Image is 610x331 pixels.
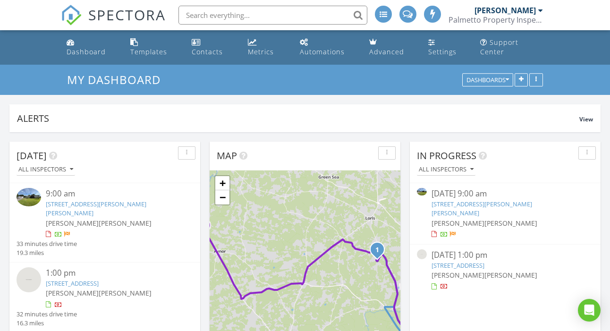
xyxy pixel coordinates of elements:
[46,200,146,217] a: [STREET_ADDRESS][PERSON_NAME][PERSON_NAME]
[432,188,579,200] div: [DATE] 9:00 am
[417,149,476,162] span: In Progress
[215,176,229,190] a: Zoom in
[244,34,288,61] a: Metrics
[428,47,457,56] div: Settings
[476,34,547,61] a: Support Center
[17,248,77,257] div: 19.3 miles
[192,47,223,56] div: Contacts
[578,299,601,322] div: Open Intercom Messenger
[130,47,167,56] div: Templates
[377,249,383,255] div: 3085 Canady Ln, Loris, SC 29569
[484,219,537,228] span: [PERSON_NAME]
[466,77,509,84] div: Dashboards
[215,190,229,204] a: Zoom out
[63,34,119,61] a: Dashboard
[99,219,152,228] span: [PERSON_NAME]
[67,47,106,56] div: Dashboard
[17,188,41,206] img: 9369443%2Fcover_photos%2Fv17tsBX2wZNi9YehljnC%2Fsmall.jpg
[17,267,193,328] a: 1:00 pm [STREET_ADDRESS] [PERSON_NAME][PERSON_NAME] 32 minutes drive time 16.3 miles
[88,5,166,25] span: SPECTORA
[432,200,532,217] a: [STREET_ADDRESS][PERSON_NAME][PERSON_NAME]
[480,38,518,56] div: Support Center
[419,166,474,173] div: All Inspectors
[484,271,537,280] span: [PERSON_NAME]
[17,239,77,248] div: 33 minutes drive time
[432,249,579,261] div: [DATE] 1:00 pm
[61,5,82,25] img: The Best Home Inspection Software - Spectora
[61,13,166,33] a: SPECTORA
[17,319,77,328] div: 16.3 miles
[432,261,484,270] a: [STREET_ADDRESS]
[17,149,47,162] span: [DATE]
[579,115,593,123] span: View
[449,15,543,25] div: Palmetto Property Inspections
[46,188,178,200] div: 9:00 am
[17,310,77,319] div: 32 minutes drive time
[369,47,404,56] div: Advanced
[127,34,180,61] a: Templates
[46,267,178,279] div: 1:00 pm
[365,34,417,61] a: Advanced
[296,34,358,61] a: Automations (Advanced)
[217,149,237,162] span: Map
[424,34,469,61] a: Settings
[46,289,99,297] span: [PERSON_NAME]
[417,188,593,239] a: [DATE] 9:00 am [STREET_ADDRESS][PERSON_NAME][PERSON_NAME] [PERSON_NAME][PERSON_NAME]
[178,6,367,25] input: Search everything...
[462,74,513,87] button: Dashboards
[417,188,427,195] img: 9369443%2Fcover_photos%2Fv17tsBX2wZNi9YehljnC%2Fsmall.jpg
[248,47,274,56] div: Metrics
[17,188,193,257] a: 9:00 am [STREET_ADDRESS][PERSON_NAME][PERSON_NAME] [PERSON_NAME][PERSON_NAME] 33 minutes drive ti...
[417,163,475,176] button: All Inspectors
[99,289,152,297] span: [PERSON_NAME]
[18,166,73,173] div: All Inspectors
[17,112,579,125] div: Alerts
[375,247,379,254] i: 1
[46,279,99,288] a: [STREET_ADDRESS]
[417,249,427,259] img: streetview
[46,219,99,228] span: [PERSON_NAME]
[188,34,237,61] a: Contacts
[432,271,484,280] span: [PERSON_NAME]
[17,267,41,292] img: streetview
[474,6,536,15] div: [PERSON_NAME]
[17,163,75,176] button: All Inspectors
[300,47,345,56] div: Automations
[67,72,169,87] a: My Dashboard
[432,219,484,228] span: [PERSON_NAME]
[417,249,593,291] a: [DATE] 1:00 pm [STREET_ADDRESS] [PERSON_NAME][PERSON_NAME]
